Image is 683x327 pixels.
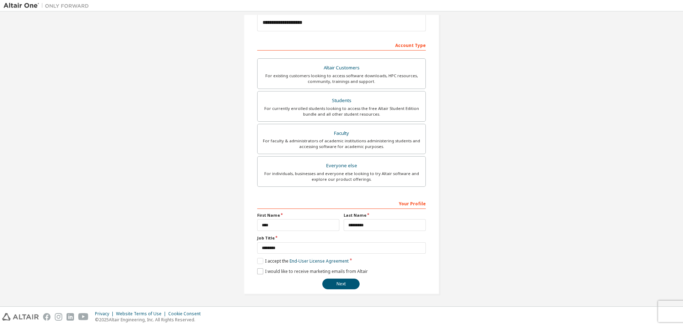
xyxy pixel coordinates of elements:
img: youtube.svg [78,313,89,321]
label: I accept the [257,258,349,264]
div: Altair Customers [262,63,421,73]
div: For individuals, businesses and everyone else looking to try Altair software and explore our prod... [262,171,421,182]
div: Students [262,96,421,106]
label: Job Title [257,235,426,241]
img: instagram.svg [55,313,62,321]
div: For existing customers looking to access software downloads, HPC resources, community, trainings ... [262,73,421,84]
button: Next [322,279,360,289]
a: End-User License Agreement [290,258,349,264]
div: Faculty [262,128,421,138]
label: Last Name [344,212,426,218]
label: I would like to receive marketing emails from Altair [257,268,368,274]
div: For faculty & administrators of academic institutions administering students and accessing softwa... [262,138,421,149]
div: Account Type [257,39,426,51]
div: For currently enrolled students looking to access the free Altair Student Edition bundle and all ... [262,106,421,117]
img: altair_logo.svg [2,313,39,321]
div: Everyone else [262,161,421,171]
img: facebook.svg [43,313,51,321]
div: Website Terms of Use [116,311,168,317]
p: © 2025 Altair Engineering, Inc. All Rights Reserved. [95,317,205,323]
div: Your Profile [257,197,426,209]
label: First Name [257,212,339,218]
img: Altair One [4,2,92,9]
img: linkedin.svg [67,313,74,321]
div: Privacy [95,311,116,317]
div: Cookie Consent [168,311,205,317]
